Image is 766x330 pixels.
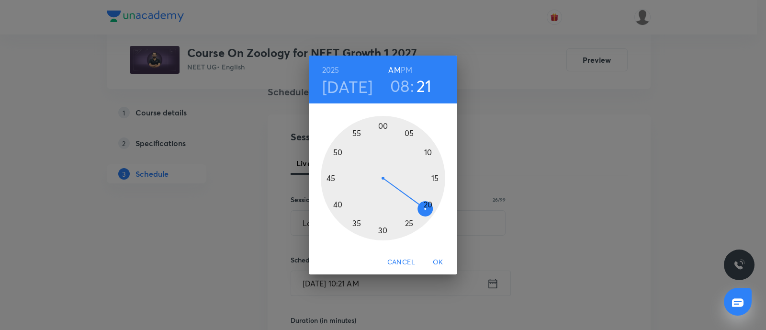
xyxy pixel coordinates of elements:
button: 2025 [322,63,339,77]
button: PM [401,63,412,77]
span: Cancel [387,256,415,268]
h3: : [410,76,414,96]
span: OK [427,256,450,268]
button: 08 [390,76,410,96]
button: OK [423,253,453,271]
button: 21 [417,76,432,96]
button: Cancel [383,253,419,271]
button: [DATE] [322,77,373,97]
button: AM [388,63,400,77]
